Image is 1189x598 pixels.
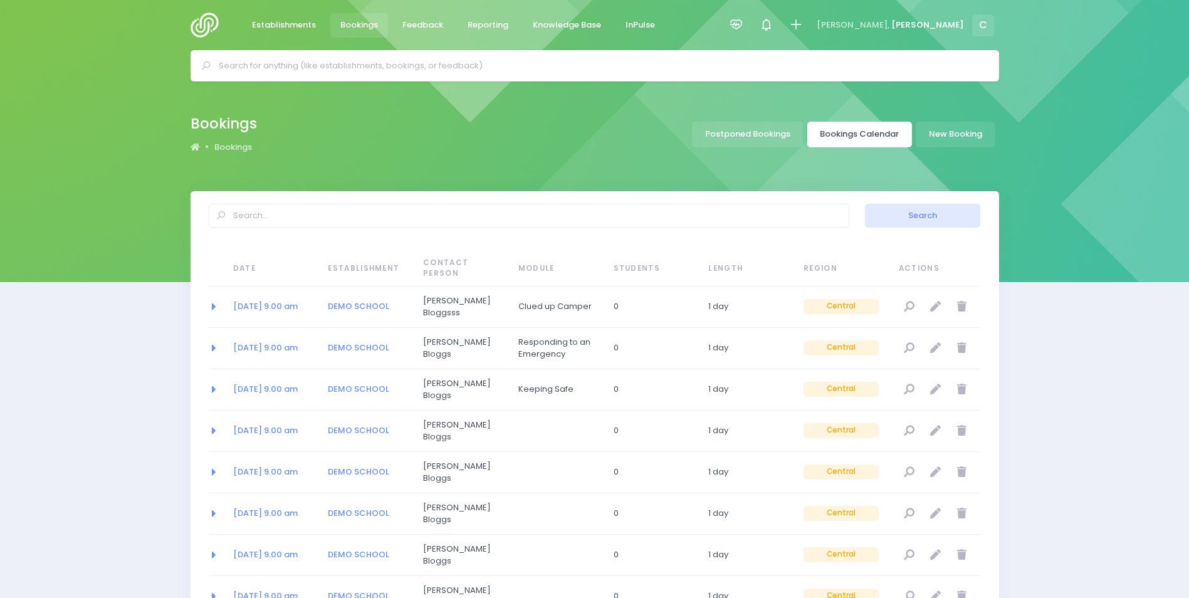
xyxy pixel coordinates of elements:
[795,328,891,369] td: Central
[708,300,783,313] span: 1 day
[518,263,594,275] span: Module
[708,507,783,520] span: 1 day
[795,411,891,452] td: Central
[233,507,298,519] a: [DATE] 9.00 am
[614,548,689,561] span: 0
[891,328,981,369] td: null
[700,493,795,535] td: 1
[320,286,415,328] td: DEMO SCHOOL
[328,383,389,395] a: DEMO SCHOOL
[209,204,849,228] input: Search...
[328,507,389,519] a: DEMO SCHOOL
[626,19,655,31] span: InPulse
[605,369,701,411] td: 0
[415,286,510,328] td: Joe Bloggsss
[925,379,946,400] a: Edit
[328,300,389,312] a: DEMO SCHOOL
[423,295,498,319] span: [PERSON_NAME] Bloggsss
[700,452,795,493] td: 1
[605,452,701,493] td: 0
[708,548,783,561] span: 1 day
[891,286,981,328] td: null
[925,545,946,565] a: Edit
[700,535,795,576] td: 1
[951,545,972,565] a: Delete
[899,263,977,275] span: Actions
[233,548,298,560] a: [DATE] 9.00 am
[795,452,891,493] td: Central
[804,464,879,480] span: Central
[328,263,403,275] span: Establishment
[865,204,980,228] button: Search
[518,300,594,313] span: Clued up Camper
[708,424,783,437] span: 1 day
[523,13,612,38] a: Knowledge Base
[518,336,594,360] span: Responding to an Emergency
[423,543,498,567] span: [PERSON_NAME] Bloggs
[700,328,795,369] td: 1
[899,462,919,483] a: View
[533,19,601,31] span: Knowledge Base
[423,419,498,443] span: [PERSON_NAME] Bloggs
[233,466,298,478] a: [DATE] 9.00 am
[219,56,982,75] input: Search for anything (like establishments, bookings, or feedback)
[891,493,981,535] td: null
[415,369,510,411] td: Joe Bloggs
[510,369,605,411] td: Keeping Safe
[330,13,389,38] a: Bookings
[951,338,972,359] a: Delete
[807,122,912,147] a: Bookings Calendar
[328,342,389,354] a: DEMO SCHOOL
[233,300,298,312] a: [DATE] 9.00 am
[951,462,972,483] a: Delete
[225,493,320,535] td: 2050-08-07 09:00:00
[225,286,320,328] td: 2050-08-07 09:00:00
[614,383,689,396] span: 0
[708,466,783,478] span: 1 day
[804,263,879,275] span: Region
[423,258,498,280] span: Contact Person
[415,452,510,493] td: Joe Bloggs
[320,493,415,535] td: DEMO SCHOOL
[468,19,508,31] span: Reporting
[423,460,498,485] span: [PERSON_NAME] Bloggs
[615,13,666,38] a: InPulse
[328,548,389,560] a: DEMO SCHOOL
[233,424,298,436] a: [DATE] 9.00 am
[605,286,701,328] td: 0
[415,411,510,452] td: Joe Bloggs
[899,421,919,441] a: View
[423,377,498,402] span: [PERSON_NAME] Bloggs
[891,411,981,452] td: null
[708,383,783,396] span: 1 day
[804,382,879,397] span: Central
[320,411,415,452] td: DEMO SCHOOL
[614,466,689,478] span: 0
[925,338,946,359] a: Edit
[214,141,252,154] a: Bookings
[242,13,327,38] a: Establishments
[415,535,510,576] td: Joe Bloggs
[951,379,972,400] a: Delete
[700,369,795,411] td: 1
[899,296,919,317] a: View
[804,547,879,562] span: Central
[899,379,919,400] a: View
[795,286,891,328] td: Central
[225,535,320,576] td: 2050-08-07 09:00:00
[320,369,415,411] td: DEMO SCHOOL
[899,503,919,524] a: View
[916,122,995,147] a: New Booking
[392,13,454,38] a: Feedback
[708,342,783,354] span: 1 day
[692,122,803,147] a: Postponed Bookings
[458,13,519,38] a: Reporting
[518,383,594,396] span: Keeping Safe
[510,286,605,328] td: Clued up Camper
[614,424,689,437] span: 0
[233,342,298,354] a: [DATE] 9.00 am
[804,506,879,521] span: Central
[191,115,257,132] h2: Bookings
[925,421,946,441] a: Edit
[605,328,701,369] td: 0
